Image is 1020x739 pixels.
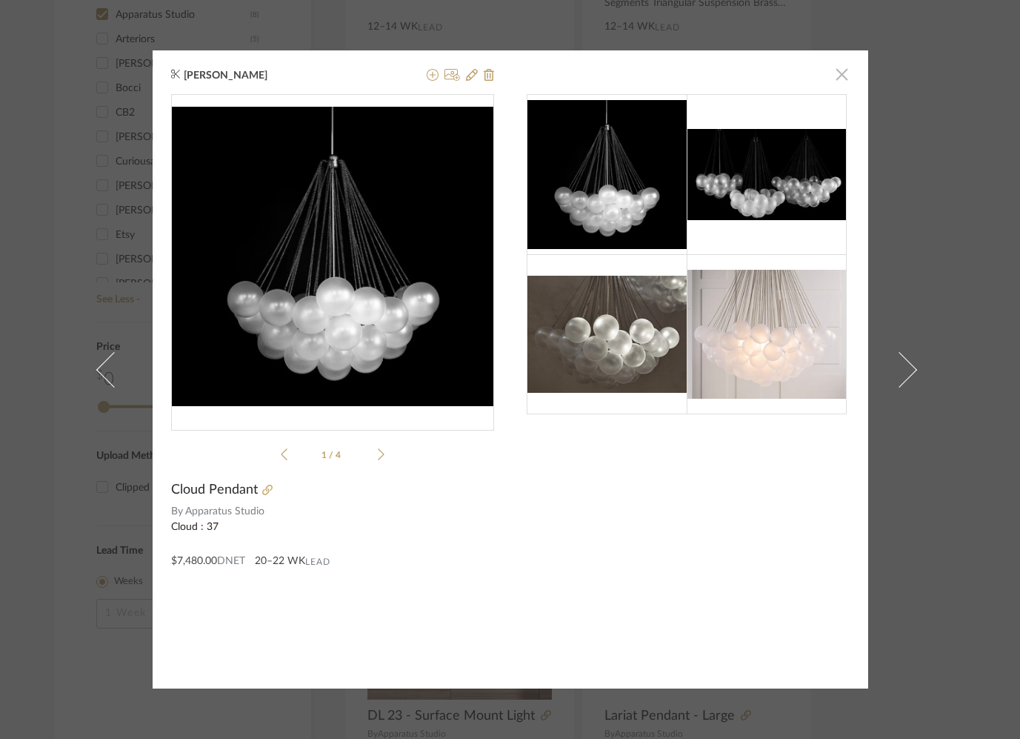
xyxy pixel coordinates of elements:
[171,520,494,535] div: Cloud : 37
[527,100,687,248] img: 5327184c-c17e-4ac1-a342-0a325b215b3e_216x216.jpg
[185,504,494,520] span: Apparatus Studio
[171,504,183,520] span: By
[171,556,217,566] span: $7,480.00
[687,270,847,399] img: ce1f4a2d-2a5e-4377-b1ec-48e11d33e084_216x216.jpg
[171,107,494,407] img: 5327184c-c17e-4ac1-a342-0a325b215b3e_436x436.jpg
[329,451,336,460] span: /
[527,276,687,392] img: 8e6b4866-36ab-4614-bfd7-0f3efeec73a5_216x216.jpg
[827,59,857,89] button: Close
[255,554,305,569] span: 20–22 WK
[217,556,245,566] span: DNET
[687,129,847,220] img: 38cc7cb9-9bad-4e75-b128-865752da647f_216x216.jpg
[171,482,258,498] span: Cloud Pendant
[305,557,330,567] span: Lead
[172,95,493,418] div: 0
[321,451,329,460] span: 1
[184,69,290,82] span: [PERSON_NAME]
[336,451,343,460] span: 4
